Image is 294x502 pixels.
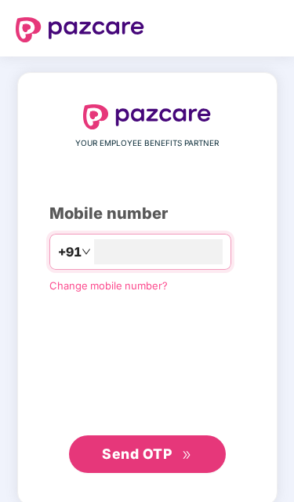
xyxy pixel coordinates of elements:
[182,450,192,460] span: double-right
[58,242,82,262] span: +91
[16,17,144,42] img: logo
[75,137,219,150] span: YOUR EMPLOYEE BENEFITS PARTNER
[83,104,212,129] img: logo
[102,446,172,462] span: Send OTP
[49,202,245,226] div: Mobile number
[82,247,91,256] span: down
[49,279,168,292] a: Change mobile number?
[69,435,226,473] button: Send OTPdouble-right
